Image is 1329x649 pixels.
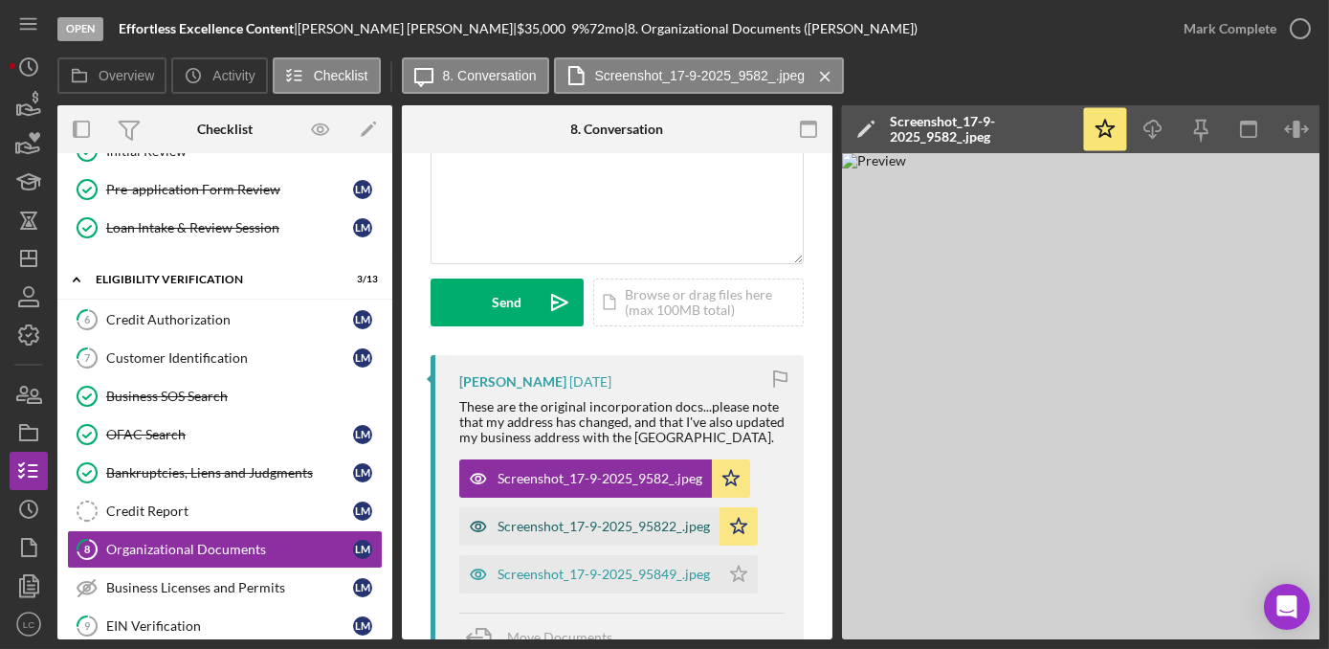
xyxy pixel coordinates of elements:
[353,502,372,521] div: L M
[67,209,383,247] a: Loan Intake & Review SessionLM
[507,629,612,645] span: Move Documents
[106,542,353,557] div: Organizational Documents
[353,310,372,329] div: L M
[106,618,353,634] div: EIN Verification
[459,555,758,593] button: Screenshot_17-9-2025_95849_.jpeg
[67,492,383,530] a: Credit ReportLM
[459,399,785,445] div: These are the original incorporation docs...please note that my address has changed, and that I'v...
[569,374,611,390] time: 2025-09-17 14:59
[106,580,353,595] div: Business Licenses and Permits
[106,389,382,404] div: Business SOS Search
[106,312,353,327] div: Credit Authorization
[171,57,267,94] button: Activity
[1164,10,1319,48] button: Mark Complete
[459,507,758,546] button: Screenshot_17-9-2025_95822_.jpeg
[96,274,330,285] div: Eligibility Verification
[84,351,91,364] tspan: 7
[67,454,383,492] a: Bankruptcies, Liens and JudgmentsLM
[67,530,383,569] a: 8Organizational DocumentsLM
[890,114,1072,145] div: Screenshot_17-9-2025_9582_.jpeg
[353,463,372,482] div: L M
[498,567,710,582] div: Screenshot_17-9-2025_95849_.jpeg
[57,57,166,94] button: Overview
[1264,584,1310,630] div: Open Intercom Messenger
[106,182,353,197] div: Pre-application Form Review
[353,578,372,597] div: L M
[314,68,368,83] label: Checklist
[595,68,806,83] label: Screenshot_17-9-2025_9582_.jpeg
[353,180,372,199] div: L M
[106,220,353,235] div: Loan Intake & Review Session
[67,415,383,454] a: OFAC SearchLM
[443,68,537,83] label: 8. Conversation
[212,68,255,83] label: Activity
[493,279,522,326] div: Send
[498,519,710,534] div: Screenshot_17-9-2025_95822_.jpeg
[343,274,378,285] div: 3 / 13
[10,605,48,643] button: LC
[1184,10,1276,48] div: Mark Complete
[67,377,383,415] a: Business SOS Search
[402,57,549,94] button: 8. Conversation
[298,21,517,36] div: [PERSON_NAME] [PERSON_NAME] |
[353,540,372,559] div: L M
[57,17,103,41] div: Open
[106,427,353,442] div: OFAC Search
[106,465,353,481] div: Bankruptcies, Liens and Judgments
[431,279,584,326] button: Send
[353,616,372,636] div: L M
[459,374,566,390] div: [PERSON_NAME]
[459,459,750,498] button: Screenshot_17-9-2025_9582_.jpeg
[554,57,845,94] button: Screenshot_17-9-2025_9582_.jpeg
[106,350,353,366] div: Customer Identification
[67,301,383,339] a: 6Credit AuthorizationLM
[119,20,294,36] b: Effortless Excellence Content
[99,68,154,83] label: Overview
[67,170,383,209] a: Pre-application Form ReviewLM
[106,504,353,519] div: Credit Report
[571,21,589,36] div: 9 %
[273,57,381,94] button: Checklist
[84,313,91,325] tspan: 6
[119,21,298,36] div: |
[84,619,91,632] tspan: 9
[197,122,253,137] div: Checklist
[589,21,624,36] div: 72 mo
[353,348,372,368] div: L M
[624,21,918,36] div: | 8. Organizational Documents ([PERSON_NAME])
[517,20,565,36] span: $35,000
[571,122,664,137] div: 8. Conversation
[498,471,702,486] div: Screenshot_17-9-2025_9582_.jpeg
[23,619,34,630] text: LC
[84,543,90,555] tspan: 8
[353,425,372,444] div: L M
[353,218,372,237] div: L M
[67,569,383,607] a: Business Licenses and PermitsLM
[67,607,383,645] a: 9EIN VerificationLM
[67,339,383,377] a: 7Customer IdentificationLM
